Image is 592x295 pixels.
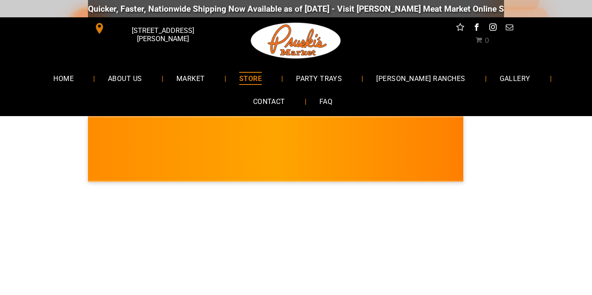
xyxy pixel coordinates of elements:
[107,22,219,47] span: [STREET_ADDRESS][PERSON_NAME]
[471,22,482,35] a: facebook
[163,67,218,90] a: MARKET
[40,67,87,90] a: HOME
[488,22,499,35] a: instagram
[426,4,510,14] a: [DOMAIN_NAME][URL]
[363,67,478,90] a: [PERSON_NAME] RANCHES
[283,67,355,90] a: PARTY TRAYS
[485,36,489,45] span: 0
[226,67,275,90] a: STORE
[240,90,298,113] a: CONTACT
[88,22,221,35] a: [STREET_ADDRESS][PERSON_NAME]
[95,67,155,90] a: ABOUT US
[455,22,466,35] a: Social network
[306,90,345,113] a: FAQ
[320,155,491,169] span: [PERSON_NAME] MARKET
[249,17,343,64] img: Pruski-s+Market+HQ+Logo2-1920w.png
[487,67,543,90] a: GALLERY
[504,22,515,35] a: email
